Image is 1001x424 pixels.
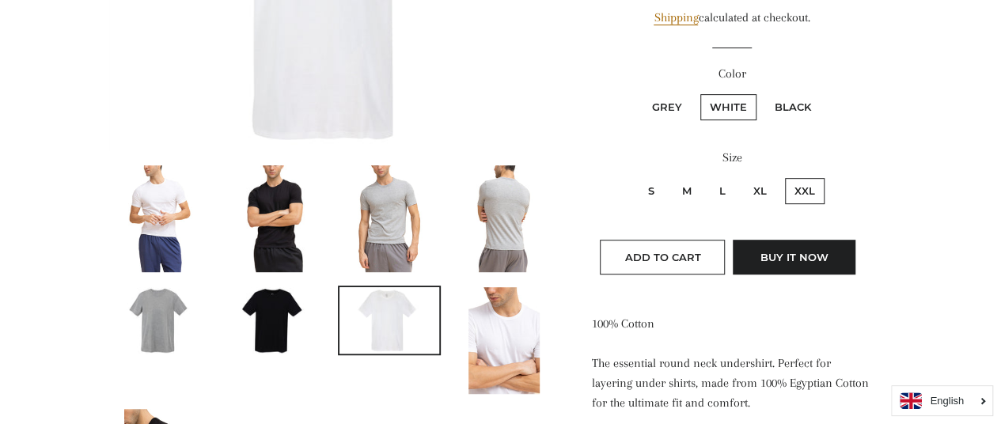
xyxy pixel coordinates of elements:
[468,165,540,272] img: Load image into Gallery viewer, Men Round Neck Undershirt
[591,8,872,28] div: calculated at checkout.
[354,165,425,272] img: Load image into Gallery viewer, Men Round Neck Undershirt
[339,287,439,354] img: Load image into Gallery viewer, Men Round Neck Undershirt
[591,64,872,84] label: Color
[624,251,700,263] span: Add to Cart
[930,396,964,406] i: English
[591,354,872,413] p: The essential round neck undershirt. Perfect for layering under shirts, made from 100% Egyptian C...
[233,165,317,272] img: Load image into Gallery viewer, Men Round Neck Undershirt
[643,94,692,120] label: Grey
[673,178,701,204] label: M
[710,178,735,204] label: L
[468,287,540,394] img: Load image into Gallery viewer, Men Round Neck Undershirt
[111,287,210,354] img: Load image into Gallery viewer, Men Round Neck Undershirt
[785,178,825,204] label: XXL
[591,148,872,168] label: Size
[900,392,984,409] a: English
[733,240,855,274] button: Buy it now
[124,165,195,272] img: Load image into Gallery viewer, Men Round Neck Undershirt
[225,287,324,354] img: Load image into Gallery viewer, Men Round Neck Undershirt
[600,240,725,274] button: Add to Cart
[639,178,664,204] label: S
[700,94,756,120] label: White
[744,178,776,204] label: XL
[765,94,821,120] label: Black
[591,314,872,334] p: 100% Cotton
[654,10,698,25] a: Shipping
